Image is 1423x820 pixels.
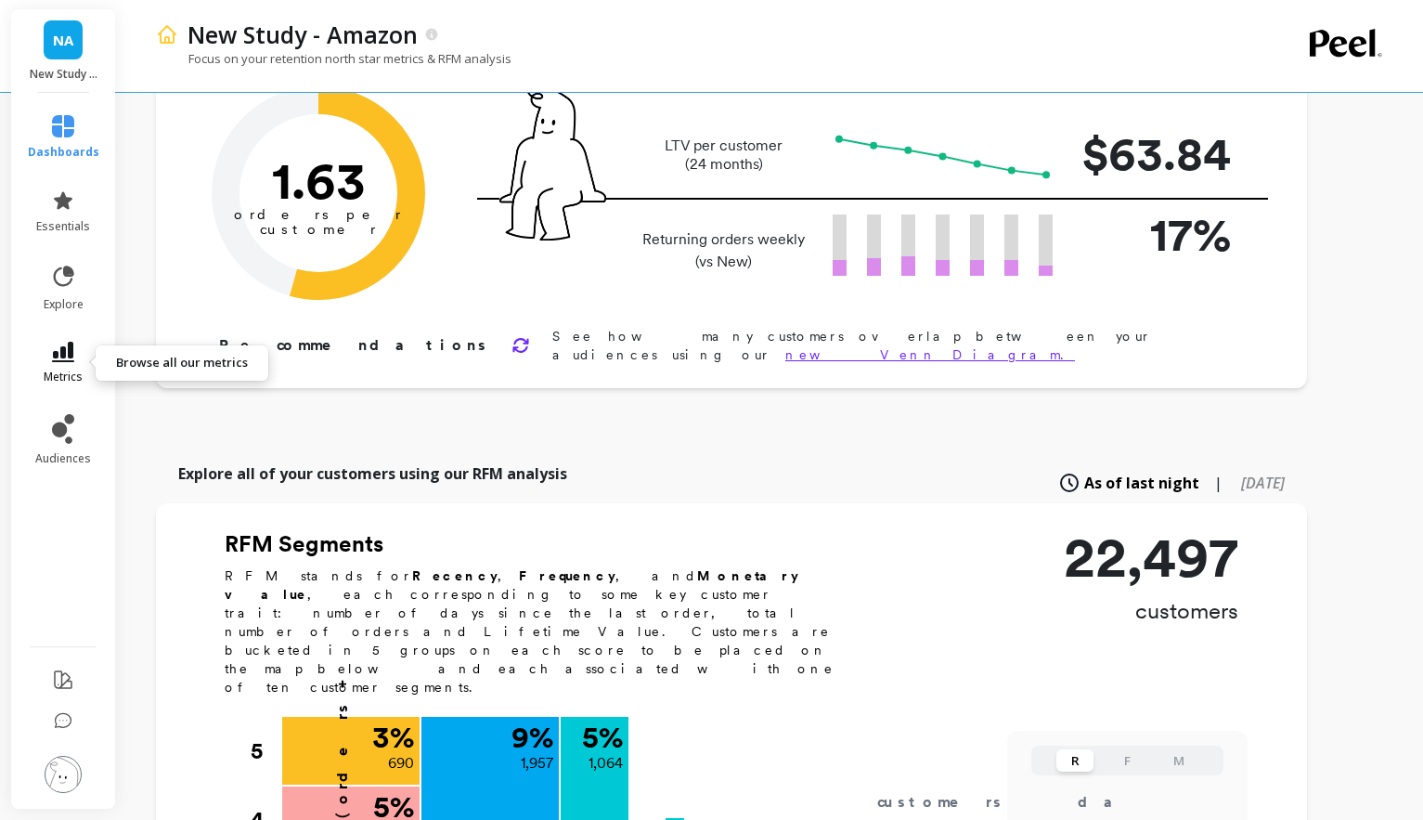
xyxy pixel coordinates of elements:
p: Focus on your retention north star metrics & RFM analysis [156,50,511,67]
p: 3 % [372,722,414,752]
span: [DATE] [1241,473,1285,493]
p: 5 % [582,722,623,752]
span: explore [44,297,84,312]
p: 690 [388,752,414,774]
p: 17% [1082,200,1231,269]
img: header icon [156,23,178,46]
b: Recency [412,568,498,583]
p: New Study - Amazon [30,67,97,82]
button: R [1056,749,1093,772]
p: Recommendations [219,334,489,357]
p: Returning orders weekly (vs New) [637,228,810,273]
img: pal seatted on line [499,85,606,241]
tspan: orders per [234,206,403,223]
text: 1.63 [272,150,366,211]
div: 5 [251,717,280,786]
a: new Venn Diagram. [785,347,1075,362]
span: As of last night [1084,472,1199,494]
div: customers [877,791,1028,813]
p: See how many customers overlap between your audiences using our [552,327,1248,364]
span: essentials [36,219,90,234]
img: profile picture [45,756,82,793]
p: customers [1064,596,1238,626]
span: audiences [35,451,91,466]
button: M [1160,749,1197,772]
tspan: customer [260,221,378,238]
p: New Study - Amazon [188,19,418,50]
span: dashboards [28,145,99,160]
div: days [1078,791,1154,813]
p: Explore all of your customers using our RFM analysis [178,462,567,485]
p: RFM stands for , , and , each corresponding to some key customer trait: number of days since the ... [225,566,856,696]
p: 22,497 [1064,529,1238,585]
span: metrics [44,370,83,384]
button: F [1108,749,1145,772]
p: 9 % [511,722,553,752]
span: | [1214,472,1222,494]
p: 1,064 [589,752,623,774]
p: $63.84 [1082,119,1231,189]
p: 1,957 [521,752,553,774]
h2: RFM Segments [225,529,856,559]
p: LTV per customer (24 months) [637,137,810,174]
b: Frequency [519,568,615,583]
span: NA [53,30,73,51]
